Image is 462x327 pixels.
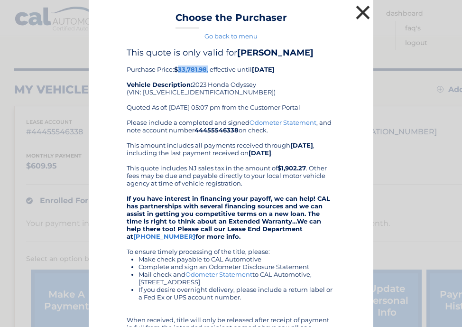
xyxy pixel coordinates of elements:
[353,3,372,22] button: ×
[139,255,335,263] li: Make check payable to CAL Automotive
[139,271,335,286] li: Mail check and to CAL Automotive, [STREET_ADDRESS]
[174,65,207,73] b: $33,781.98
[127,47,335,58] h4: This quote is only valid for
[204,32,258,40] a: Go back to menu
[139,286,335,301] li: If you desire overnight delivery, please include a return label or a Fed Ex or UPS account number.
[277,164,306,172] b: $1,902.27
[290,141,313,149] b: [DATE]
[127,195,330,240] strong: If you have interest in financing your payoff, we can help! CAL has partnerships with several fin...
[237,47,314,58] b: [PERSON_NAME]
[194,126,239,134] b: 44455546338
[176,12,287,28] h3: Choose the Purchaser
[127,47,335,119] div: Purchase Price: , effective until 2023 Honda Odyssey (VIN: [US_VEHICLE_IDENTIFICATION_NUMBER]) Qu...
[249,119,316,126] a: Odometer Statement
[185,271,252,278] a: Odometer Statement
[133,233,195,240] a: [PHONE_NUMBER]
[252,65,275,73] b: [DATE]
[139,263,335,271] li: Complete and sign an Odometer Disclosure Statement
[127,81,192,88] strong: Vehicle Description:
[249,149,271,157] b: [DATE]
